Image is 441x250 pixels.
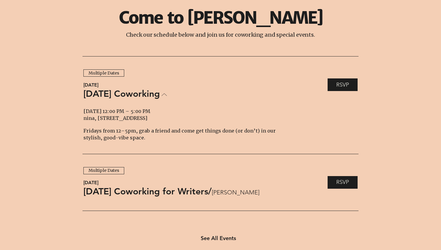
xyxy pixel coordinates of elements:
span: Come to [PERSON_NAME] [119,7,322,28]
p: Check our schedule below and join us for coworking and special events. [93,31,348,38]
div: Fridays from 12–5pm, grab a friend and come get things done (or don’t) in our stylish, good-vibe ... [83,127,286,141]
a: RSVP [328,78,358,91]
a: See All Events [201,232,240,244]
a: [DATE] Coworking [83,87,167,100]
div: Multiple Dates [88,168,119,174]
span: [PERSON_NAME] [212,188,322,197]
span: [DATE] [83,179,322,186]
span: [DATE] Coworking [83,88,160,99]
span: / [208,185,212,198]
span: RSVP [336,81,349,89]
div: nina, [STREET_ADDRESS] [83,115,286,121]
a: RSVP [328,176,358,189]
span: [DATE] [83,81,322,89]
span: See All Events [201,235,236,242]
div: Multiple Dates [88,70,119,76]
a: [DATE] Coworking for Writers [83,185,208,198]
span: RSVP [336,178,349,186]
div: [DATE] 12:00 PM – 5:00 PM [83,108,286,114]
